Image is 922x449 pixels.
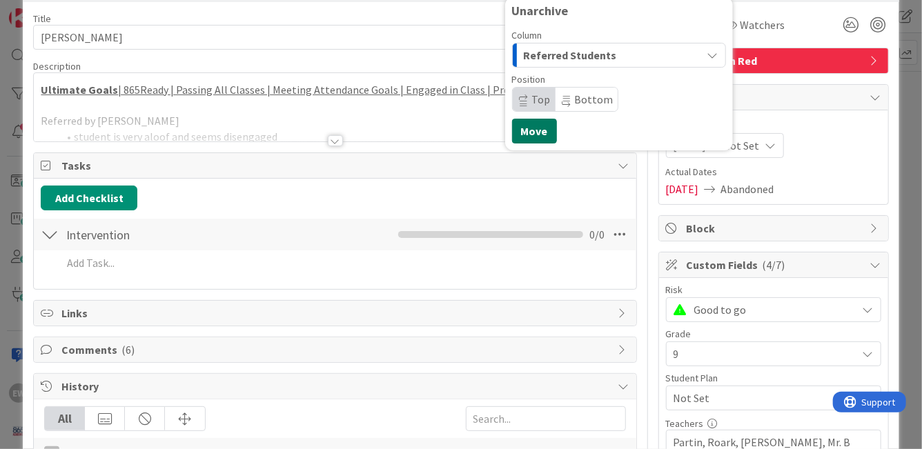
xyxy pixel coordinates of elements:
[590,226,605,243] span: 0 / 0
[33,25,636,50] input: type card name here...
[666,285,881,295] div: Risk
[512,30,542,40] span: Column
[740,17,785,33] span: Watchers
[666,117,881,132] span: Planned Dates
[674,344,850,363] span: 9
[466,406,626,431] input: Search...
[512,119,557,143] button: Move
[687,220,863,237] span: Block
[512,74,546,84] span: Position
[666,417,704,430] label: Teachers
[61,341,611,358] span: Comments
[61,157,611,174] span: Tasks
[33,12,51,25] label: Title
[532,92,551,106] span: Top
[687,52,863,69] span: Freshman Red
[723,137,760,154] span: Not Set
[666,181,699,197] span: [DATE]
[666,373,881,383] div: Student Plan
[121,343,135,357] span: ( 6 )
[721,181,774,197] span: Abandoned
[763,258,785,272] span: ( 4/7 )
[687,89,863,106] span: Dates
[694,300,850,319] span: Good to go
[512,4,726,18] div: Unarchive
[666,329,881,339] div: Grade
[61,378,611,395] span: History
[41,186,137,210] button: Add Checklist
[118,83,624,97] u: | 865Ready | Passing All Classes | Meeting Attendance Goals | Engaged in Class | Professional Com...
[41,83,118,97] u: Ultimate Goals
[666,165,881,179] span: Actual Dates
[61,305,611,321] span: Links
[575,92,614,106] span: Bottom
[674,390,857,406] span: Not Set
[61,222,310,247] input: Add Checklist...
[524,46,617,64] span: Referred Students
[45,407,85,430] div: All
[512,43,726,68] button: Referred Students
[33,60,81,72] span: Description
[687,257,863,273] span: Custom Fields
[29,2,63,19] span: Support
